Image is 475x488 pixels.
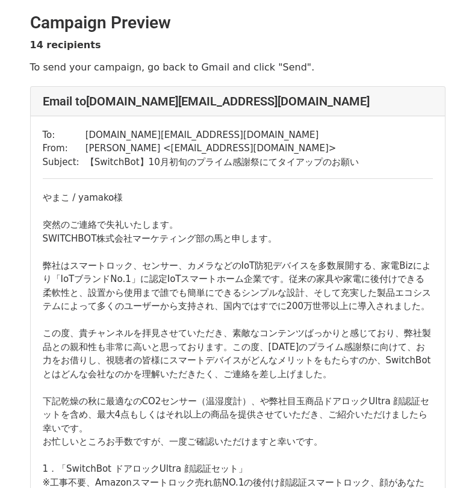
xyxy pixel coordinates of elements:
h4: Email to [DOMAIN_NAME][EMAIL_ADDRESS][DOMAIN_NAME] [43,94,433,108]
span: なのCO2 [124,396,161,407]
td: Subject: [43,155,85,169]
td: [DOMAIN_NAME][EMAIL_ADDRESS][DOMAIN_NAME] [85,128,359,142]
span: 、や弊社 [251,396,287,407]
span: ばっかり [305,328,341,339]
td: From: [43,142,85,155]
h2: Campaign Preview [30,13,446,33]
strong: 14 recipients [30,39,101,51]
td: To: [43,128,85,142]
td: 【SwitchBot】10月初旬のプライム感謝祭にてタイアップのお願い [85,155,359,169]
p: To send your campaign, go back to Gmail and click "Send". [30,61,446,74]
td: [PERSON_NAME] < [EMAIL_ADDRESS][DOMAIN_NAME] > [85,142,359,155]
span: 1．「 [43,463,67,474]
